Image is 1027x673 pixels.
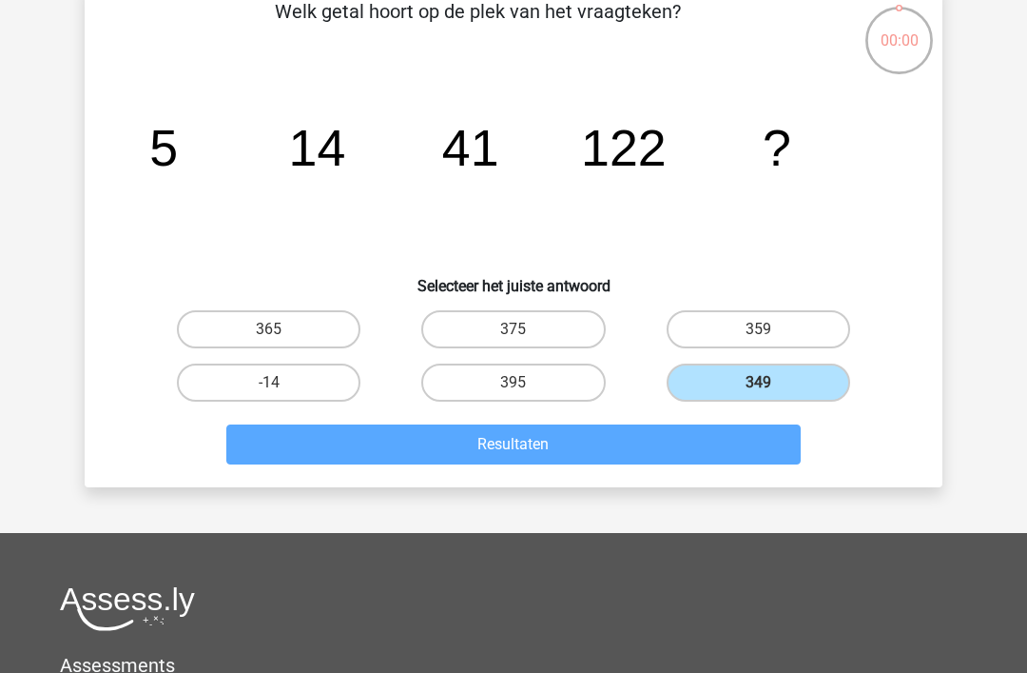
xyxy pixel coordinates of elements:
tspan: 5 [149,119,178,176]
label: 349 [667,364,850,402]
h6: Selecteer het juiste antwoord [115,262,912,295]
label: 395 [421,364,605,402]
img: Assessly logo [60,586,195,631]
label: 375 [421,310,605,348]
label: -14 [177,364,360,402]
tspan: 14 [289,119,346,176]
tspan: ? [763,119,791,176]
tspan: 41 [442,119,499,176]
label: 365 [177,310,360,348]
button: Resultaten [226,425,802,465]
div: 00:00 [863,5,935,52]
tspan: 122 [581,119,667,176]
label: 359 [667,310,850,348]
